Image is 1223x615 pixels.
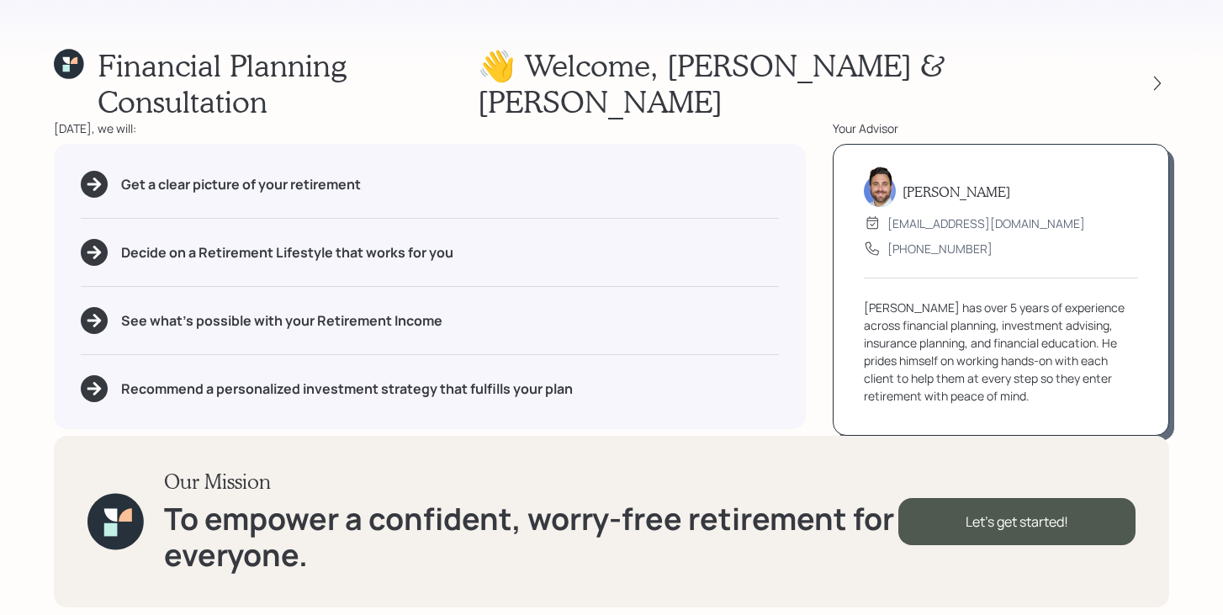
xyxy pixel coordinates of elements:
[898,498,1136,545] div: Let's get started!
[98,47,478,119] h1: Financial Planning Consultation
[54,119,806,137] div: [DATE], we will:
[121,313,442,329] h5: See what's possible with your Retirement Income
[164,501,898,573] h1: To empower a confident, worry-free retirement for everyone.
[164,469,898,494] h3: Our Mission
[121,245,453,261] h5: Decide on a Retirement Lifestyle that works for you
[887,215,1085,232] div: [EMAIL_ADDRESS][DOMAIN_NAME]
[121,381,573,397] h5: Recommend a personalized investment strategy that fulfills your plan
[833,119,1169,137] div: Your Advisor
[478,47,1115,119] h1: 👋 Welcome , [PERSON_NAME] & [PERSON_NAME]
[903,183,1010,199] h5: [PERSON_NAME]
[121,177,361,193] h5: Get a clear picture of your retirement
[887,240,993,257] div: [PHONE_NUMBER]
[864,299,1138,405] div: [PERSON_NAME] has over 5 years of experience across financial planning, investment advising, insu...
[864,167,896,207] img: michael-russo-headshot.png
